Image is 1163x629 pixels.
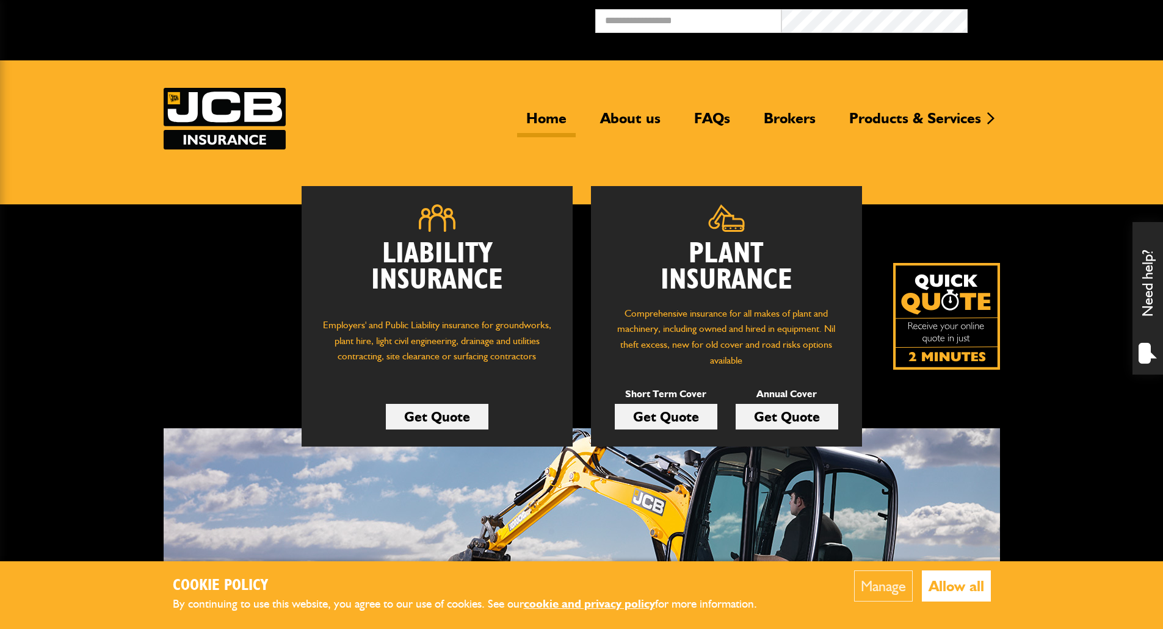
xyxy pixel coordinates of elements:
h2: Plant Insurance [609,241,844,293]
img: JCB Insurance Services logo [164,88,286,149]
h2: Cookie Policy [173,577,777,595]
button: Allow all [922,570,991,602]
p: Annual Cover [736,386,838,402]
a: Get Quote [615,404,717,430]
p: Short Term Cover [615,386,717,402]
a: Get your insurance quote isn just 2-minutes [893,263,1000,370]
a: Get Quote [386,404,488,430]
a: FAQs [685,109,739,137]
h2: Liability Insurance [320,241,554,306]
a: About us [591,109,670,137]
a: Products & Services [840,109,990,137]
a: Home [517,109,576,137]
div: Need help? [1132,222,1163,375]
p: By continuing to use this website, you agree to our use of cookies. See our for more information. [173,595,777,614]
button: Manage [854,570,913,602]
a: JCB Insurance Services [164,88,286,149]
img: Quick Quote [893,263,1000,370]
p: Comprehensive insurance for all makes of plant and machinery, including owned and hired in equipm... [609,306,844,368]
a: Brokers [755,109,825,137]
p: Employers' and Public Liability insurance for groundworks, plant hire, light civil engineering, d... [320,317,554,376]
button: Broker Login [968,9,1154,28]
a: cookie and privacy policy [524,597,655,611]
a: Get Quote [736,404,838,430]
